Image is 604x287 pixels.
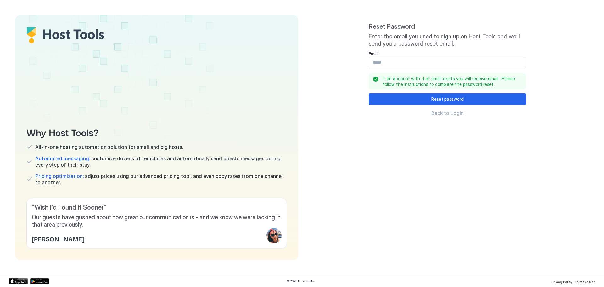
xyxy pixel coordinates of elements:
span: Reset Password [369,23,526,31]
span: " Wish I'd Found It Sooner " [32,204,282,211]
span: © 2025 Host Tools [287,279,314,283]
span: Terms Of Use [575,280,595,284]
span: Privacy Policy [551,280,572,284]
span: [PERSON_NAME] [32,234,84,243]
span: Email [369,51,378,56]
iframe: Intercom live chat [6,266,21,281]
a: Google Play Store [30,278,49,284]
span: Enter the email you used to sign up on Host Tools and we'll send you a password reset email. [369,33,526,47]
div: profile [266,228,282,243]
div: Reset password [431,96,464,102]
span: adjust prices using our advanced pricing tool, and even copy rates from one channel to another. [35,173,287,186]
span: All-in-one hosting automation solution for small and big hosts. [35,144,183,150]
a: App Store [9,278,28,284]
span: customize dozens of templates and automatically send guests messages during every step of their s... [35,155,287,168]
button: Reset password [369,93,526,105]
input: Input Field [369,57,526,68]
span: If an account with that email exists you will receive email. Please follow the instructions to co... [383,76,518,87]
span: Back to Login [431,110,464,116]
a: Privacy Policy [551,278,572,284]
a: Terms Of Use [575,278,595,284]
span: Automated messaging: [35,155,90,162]
span: Pricing optimization: [35,173,84,179]
a: Back to Login [369,110,526,116]
span: Our guests have gushed about how great our communication is - and we know we were lacking in that... [32,214,282,228]
span: Why Host Tools? [26,125,287,139]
